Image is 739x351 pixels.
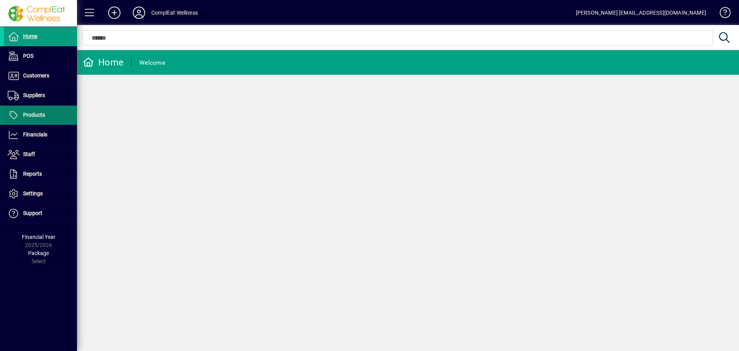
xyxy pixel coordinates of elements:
span: Financial Year [22,234,55,240]
a: POS [4,47,77,66]
a: Support [4,204,77,223]
div: Home [83,56,124,69]
div: ComplEat Wellness [151,7,198,19]
div: Welcome [139,57,165,69]
span: Package [28,250,49,256]
span: Financials [23,131,47,138]
span: Support [23,210,42,216]
a: Settings [4,184,77,203]
a: Suppliers [4,86,77,105]
a: Products [4,106,77,125]
span: Settings [23,190,43,196]
a: Financials [4,125,77,144]
span: Reports [23,171,42,177]
span: Products [23,112,45,118]
button: Profile [127,6,151,20]
span: POS [23,53,33,59]
div: [PERSON_NAME] [EMAIL_ADDRESS][DOMAIN_NAME] [576,7,706,19]
span: Suppliers [23,92,45,98]
button: Add [102,6,127,20]
a: Knowledge Base [714,2,729,27]
a: Customers [4,66,77,86]
a: Reports [4,165,77,184]
a: Staff [4,145,77,164]
span: Staff [23,151,35,157]
span: Customers [23,72,49,79]
span: Home [23,33,37,39]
